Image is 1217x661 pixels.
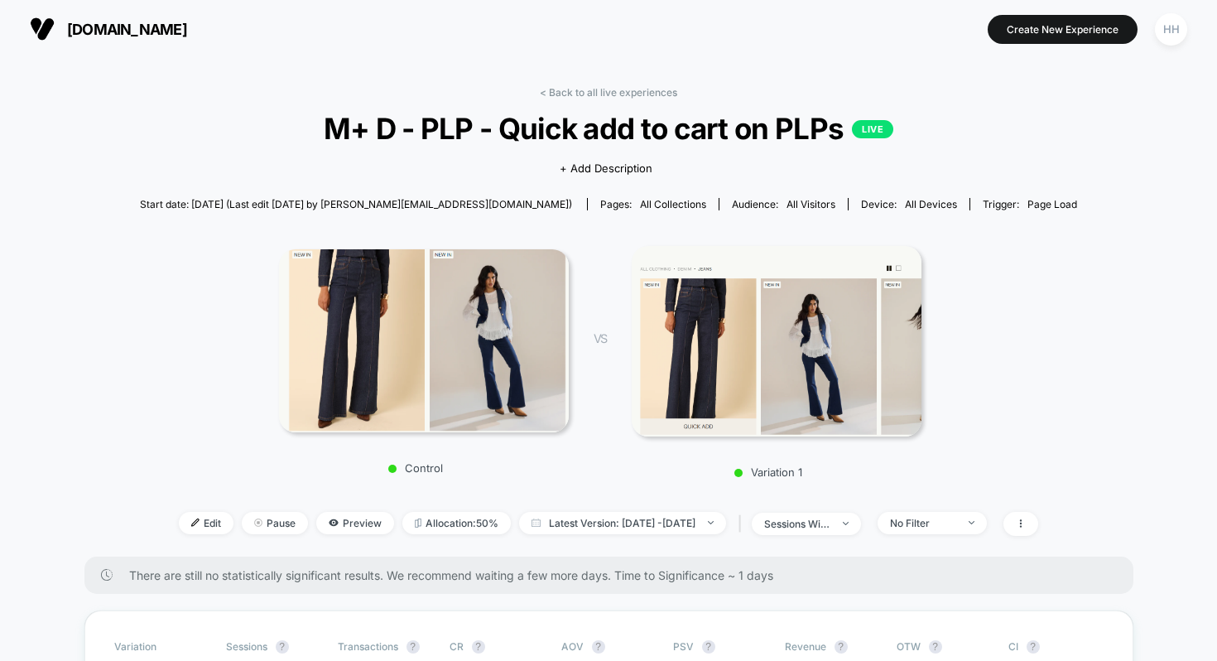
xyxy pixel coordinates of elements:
span: OTW [897,640,988,654]
img: calendar [532,519,541,527]
img: Variation 1 main [632,246,921,437]
button: ? [592,640,605,654]
img: end [843,522,849,525]
span: M+ D - PLP - Quick add to cart on PLPs [187,111,1030,146]
span: Revenue [785,640,826,653]
span: Preview [316,512,394,534]
div: HH [1155,13,1187,46]
p: LIVE [852,120,893,138]
div: Audience: [732,198,835,210]
div: sessions with impression [764,518,830,530]
span: Allocation: 50% [402,512,511,534]
button: ? [1027,640,1040,654]
div: No Filter [890,517,956,529]
span: Edit [179,512,233,534]
a: < Back to all live experiences [540,86,677,99]
div: Pages: [600,198,706,210]
img: Control main [279,249,569,432]
img: end [708,521,714,524]
span: Device: [848,198,969,210]
p: Variation 1 [623,466,913,479]
span: Pause [242,512,308,534]
p: Control [271,461,560,475]
span: Transactions [338,640,398,653]
span: PSV [673,640,694,653]
span: [DOMAIN_NAME] [67,21,187,38]
img: end [254,519,262,527]
span: All Visitors [786,198,835,210]
span: There are still no statistically significant results. We recommend waiting a few more days . Time... [129,568,1100,582]
img: rebalance [415,519,421,528]
button: ? [406,640,420,654]
span: VS [594,331,607,345]
img: Visually logo [30,17,55,41]
button: [DOMAIN_NAME] [25,16,192,42]
span: CI [1008,640,1099,654]
button: Create New Experience [988,15,1138,44]
button: ? [835,640,848,654]
span: Sessions [226,640,267,653]
span: + Add Description [560,161,652,177]
button: ? [929,640,942,654]
span: Start date: [DATE] (Last edit [DATE] by [PERSON_NAME][EMAIL_ADDRESS][DOMAIN_NAME]) [140,198,572,210]
button: ? [702,640,715,654]
button: ? [472,640,485,654]
button: HH [1150,12,1192,46]
span: | [734,512,752,536]
span: Variation [114,640,205,654]
button: ? [276,640,289,654]
span: Page Load [1027,198,1077,210]
span: AOV [561,640,584,653]
img: edit [191,519,200,527]
img: end [969,521,974,524]
span: Latest Version: [DATE] - [DATE] [519,512,726,534]
span: CR [450,640,464,653]
span: all collections [640,198,706,210]
div: Trigger: [983,198,1077,210]
span: all devices [905,198,957,210]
